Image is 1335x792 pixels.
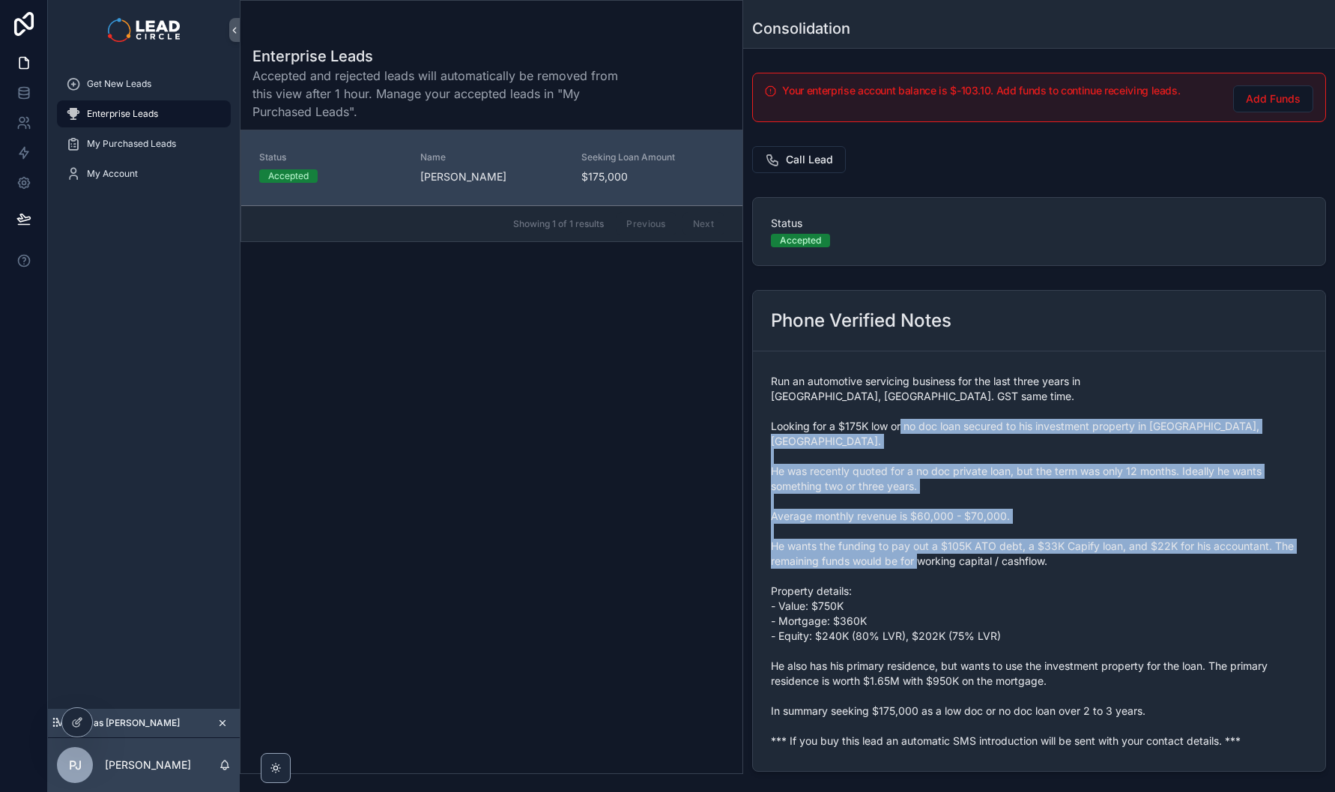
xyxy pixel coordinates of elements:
div: Accepted [780,234,821,247]
a: My Purchased Leads [57,130,231,157]
span: PJ [69,756,82,774]
a: My Account [57,160,231,187]
button: Add Funds [1233,85,1313,112]
h1: Enterprise Leads [252,46,618,67]
a: Enterprise Leads [57,100,231,127]
span: Run an automotive servicing business for the last three years in [GEOGRAPHIC_DATA], [GEOGRAPHIC_D... [771,374,1307,749]
p: [PERSON_NAME] [105,758,191,773]
span: Status [771,216,1307,231]
span: Enterprise Leads [87,108,158,120]
h1: Consolidation [752,18,850,39]
span: Showing 1 of 1 results [513,218,604,230]
span: Status [259,151,402,163]
span: Viewing as [PERSON_NAME] [57,717,180,729]
div: scrollable content [48,60,240,207]
span: My Account [87,168,138,180]
button: Call Lead [752,146,846,173]
a: Get New Leads [57,70,231,97]
h5: Your enterprise account balance is $-103.10. Add funds to continue receiving leads. [782,85,1221,96]
span: My Purchased Leads [87,138,176,150]
span: Call Lead [786,152,833,167]
h2: Phone Verified Notes [771,309,951,333]
div: Accepted [268,169,309,183]
span: Accepted and rejected leads will automatically be removed from this view after 1 hour. Manage you... [252,67,618,121]
span: Get New Leads [87,78,151,90]
span: Name [420,151,563,163]
span: [PERSON_NAME] [420,169,563,184]
img: App logo [108,18,179,42]
span: Seeking Loan Amount [581,151,724,163]
a: StatusAcceptedName[PERSON_NAME]Seeking Loan Amount$175,000 [241,130,742,205]
span: $175,000 [581,169,724,184]
span: Add Funds [1246,91,1301,106]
